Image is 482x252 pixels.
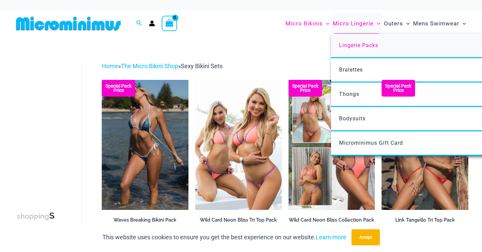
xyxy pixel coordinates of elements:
[195,80,282,210] a: Wild Card Neon Bliss Tri Top PackWild Card Neon Bliss Tri Top Pack BWild Card Neon Bliss Tri Top ...
[351,229,380,245] button: Accept
[162,16,177,31] a: View Shopping Cart, empty
[289,217,375,223] h2: Wild Card Neon Bliss Collection Pack
[339,42,378,48] span: Lingerie Packs
[102,80,188,210] img: Waves Breaking Ocean 312 Top 456 Bottom 08
[102,84,135,93] b: Special Pack Price
[195,217,282,223] h2: Wild Card Neon Bliss Tri Top Pack
[121,62,178,70] a: The Micro Bikini Shop
[17,210,58,244] h3: Sexy Bikini Sets
[339,91,359,97] span: Thongs
[17,56,77,190] iframe: TrustedSite Certified
[283,12,469,35] nav: Site Navigation
[289,84,322,93] b: Special Pack Price
[459,15,466,32] span: Menu Toggle
[382,217,468,226] a: Link Tangello Tri Top Pack
[411,13,468,34] a: Mens SwimwearMenu ToggleMenu Toggle
[181,62,223,70] span: Sexy Bikini Sets
[413,15,459,32] span: Mens Swimwear
[384,15,403,32] span: Outers
[289,80,375,210] img: Collection Pack (7)
[284,13,331,34] a: Micro BikinisMenu ToggleMenu Toggle
[102,62,223,70] span: » »
[382,13,411,34] a: OutersMenu ToggleMenu Toggle
[289,217,375,226] a: Wild Card Neon Bliss Collection Pack
[195,80,282,210] img: Wild Card Neon Bliss Tri Top Pack
[316,234,346,241] a: Learn more
[339,140,403,146] span: Microminimus Gift Card
[286,15,323,32] span: Micro Bikinis
[333,15,374,32] span: Micro Lingerie
[323,15,329,32] span: Menu Toggle
[339,67,363,73] span: Bralettes
[195,217,282,226] a: Wild Card Neon Bliss Tri Top Pack
[17,212,49,220] span: shopping
[339,115,366,122] span: Bodysuits
[149,20,155,26] a: Account icon link
[102,232,346,242] p: This website uses cookies to ensure you get the best experience on our website.
[102,62,118,70] a: Home
[331,13,382,34] a: Micro LingerieMenu ToggleMenu Toggle
[102,217,188,223] h2: Waves Breaking Bikini Pack
[102,217,188,226] a: Waves Breaking Bikini Pack
[102,80,188,210] a: Waves Breaking Ocean 312 Top 456 Bottom 08 Waves Breaking Ocean 312 Top 456 Bottom 04Waves Breaki...
[403,15,410,32] span: Menu Toggle
[13,16,124,31] img: MM SHOP LOGO FLAT
[374,15,380,32] span: Menu Toggle
[382,217,468,223] h2: Link Tangello Tri Top Pack
[382,84,415,93] b: Special Pack Price
[289,80,375,210] a: Collection Pack (7) Collection Pack B (1)Collection Pack B (1)
[136,19,142,28] a: Search icon link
